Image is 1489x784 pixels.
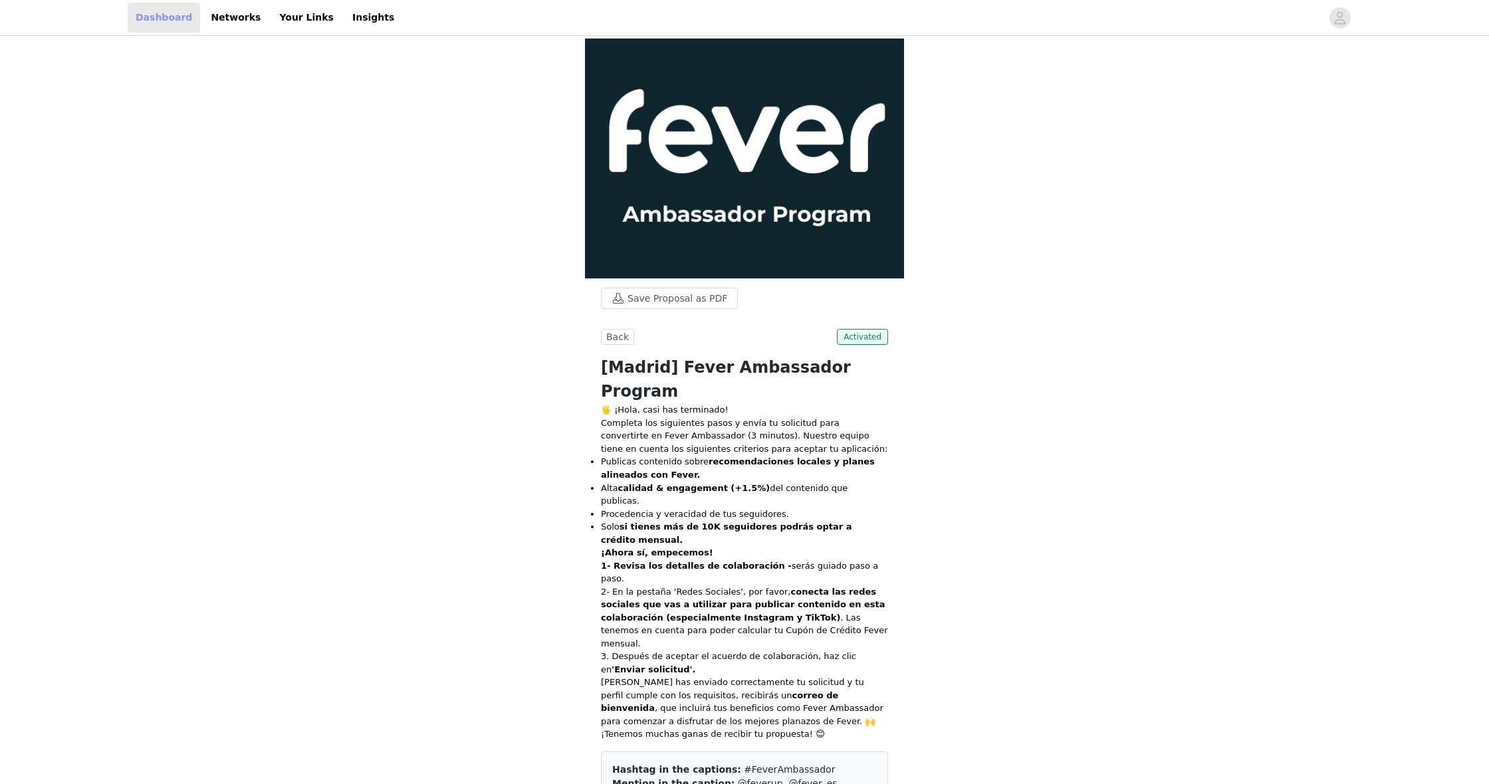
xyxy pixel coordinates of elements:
[1333,7,1346,29] div: avatar
[203,3,269,33] a: Networks
[601,585,888,650] p: 2- En la pestaña 'Redes Sociales', por favor, . Las tenemos en cuenta para poder calcular tu Cupó...
[601,288,738,309] button: Save Proposal as PDF
[601,355,888,403] h1: [Madrid] Fever Ambassador Program
[344,3,402,33] a: Insights
[601,559,888,585] p: serás guiado paso a paso.
[601,561,792,571] strong: 1- Revisa los detalles de colaboración -
[601,587,885,623] strong: conecta las redes sociales que vas a utilizar para publicar contenido en esta colaboración (espec...
[128,3,200,33] a: Dashboard
[601,650,888,676] p: 3. Después de aceptar el acuerdo de colaboración, haz clic en
[601,728,888,741] p: ¡Tenemos muchas ganas de recibir tu propuesta! 😊
[601,508,888,521] li: Procedencia y veracidad de tus seguidores.
[601,522,852,545] strong: si tienes más de 10K seguidores podrás optar a crédito mensual.
[601,676,888,728] p: [PERSON_NAME] has enviado correctamente tu solicitud y tu perfil cumple con los requisitos, recib...
[612,764,741,775] span: Hashtag in the captions:
[601,547,713,557] strong: ¡Ahora sí, empecemos!
[601,482,888,508] li: Alta del contenido que publicas.
[601,455,888,481] li: Publicas contenido sobre
[585,39,904,278] img: campaign image
[601,417,888,456] p: Completa los siguientes pasos y envía tu solicitud para convertirte en Fever Ambassador (3 minuto...
[601,520,888,546] li: Solo
[612,664,695,674] strong: 'Enviar solicitud'.
[601,456,875,480] strong: recomendaciones locales y planes alineados con Fever.
[618,483,770,493] strong: calidad & engagement (+1.5%)
[837,329,888,345] span: Activated
[601,403,888,417] p: 🖐️ ¡Hola, casi has terminado!
[601,329,634,345] button: Back
[744,764,835,775] span: #FeverAmbassador
[271,3,342,33] a: Your Links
